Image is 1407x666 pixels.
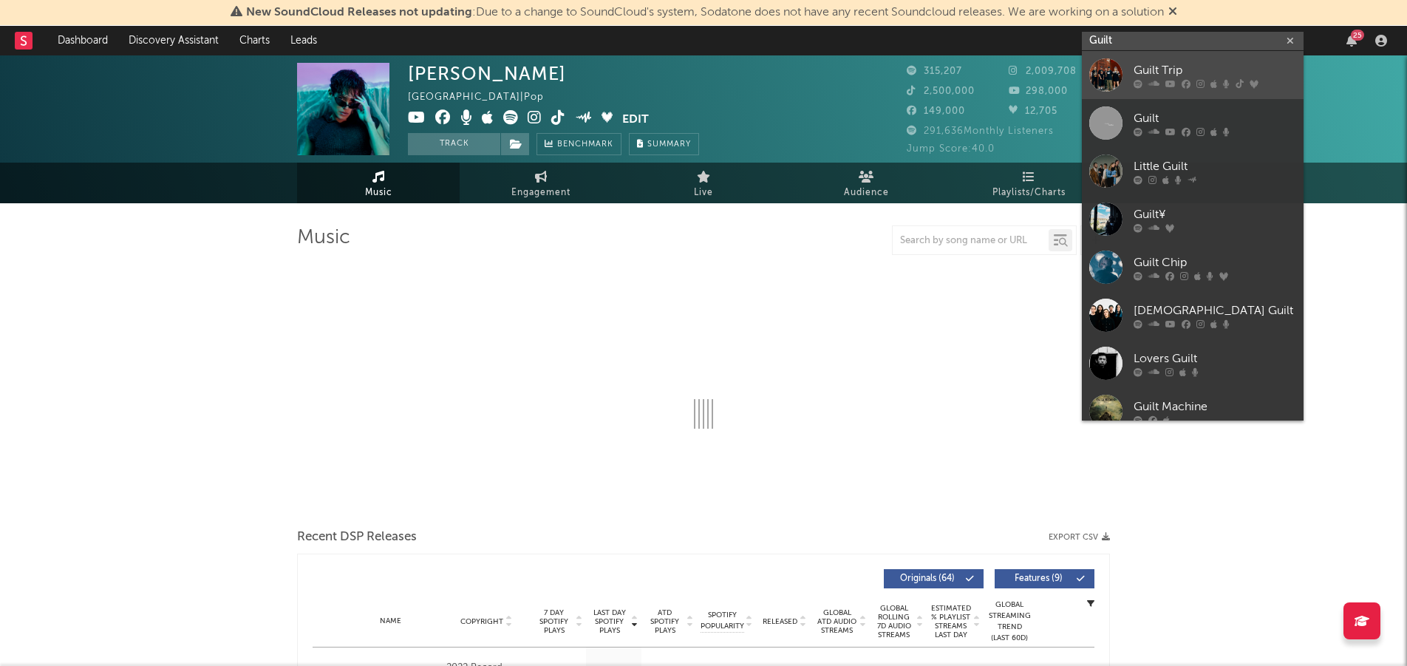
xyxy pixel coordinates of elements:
[1082,387,1304,435] a: Guilt Machine
[229,26,280,55] a: Charts
[1168,7,1177,18] span: Dismiss
[1082,99,1304,147] a: Guilt
[1134,61,1296,79] div: Guilt Trip
[1082,195,1304,243] a: Guilt¥
[246,7,1164,18] span: : Due to a change to SoundCloud's system, Sodatone does not have any recent Soundcloud releases. ...
[1082,147,1304,195] a: Little Guilt
[590,608,629,635] span: Last Day Spotify Plays
[408,133,500,155] button: Track
[645,608,684,635] span: ATD Spotify Plays
[1009,106,1057,116] span: 12,705
[1351,30,1364,41] div: 25
[817,608,857,635] span: Global ATD Audio Streams
[884,569,984,588] button: Originals(64)
[1049,533,1110,542] button: Export CSV
[992,184,1066,202] span: Playlists/Charts
[701,610,744,632] span: Spotify Popularity
[1346,35,1357,47] button: 25
[511,184,570,202] span: Engagement
[930,604,971,639] span: Estimated % Playlist Streams Last Day
[1134,157,1296,175] div: Little Guilt
[557,136,613,154] span: Benchmark
[893,574,961,583] span: Originals ( 64 )
[342,616,439,627] div: Name
[1134,109,1296,127] div: Guilt
[844,184,889,202] span: Audience
[1134,254,1296,271] div: Guilt Chip
[1082,243,1304,291] a: Guilt Chip
[297,163,460,203] a: Music
[907,106,965,116] span: 149,000
[893,235,1049,247] input: Search by song name or URL
[536,133,621,155] a: Benchmark
[460,163,622,203] a: Engagement
[785,163,947,203] a: Audience
[408,89,561,106] div: [GEOGRAPHIC_DATA] | Pop
[1082,291,1304,339] a: [DEMOGRAPHIC_DATA] Guilt
[1082,32,1304,50] input: Search for artists
[907,126,1054,136] span: 291,636 Monthly Listeners
[460,617,503,626] span: Copyright
[297,529,417,546] span: Recent DSP Releases
[1134,398,1296,415] div: Guilt Machine
[246,7,472,18] span: New SoundCloud Releases not updating
[534,608,573,635] span: 7 Day Spotify Plays
[47,26,118,55] a: Dashboard
[622,110,649,129] button: Edit
[1004,574,1072,583] span: Features ( 9 )
[1009,67,1077,76] span: 2,009,708
[694,184,713,202] span: Live
[280,26,327,55] a: Leads
[987,599,1032,644] div: Global Streaming Trend (Last 60D)
[622,163,785,203] a: Live
[1134,350,1296,367] div: Lovers Guilt
[1134,205,1296,223] div: Guilt¥
[1134,302,1296,319] div: [DEMOGRAPHIC_DATA] Guilt
[947,163,1110,203] a: Playlists/Charts
[907,144,995,154] span: Jump Score: 40.0
[873,604,914,639] span: Global Rolling 7D Audio Streams
[408,63,566,84] div: [PERSON_NAME]
[907,67,962,76] span: 315,207
[647,140,691,149] span: Summary
[629,133,699,155] button: Summary
[995,569,1094,588] button: Features(9)
[1082,51,1304,99] a: Guilt Trip
[1009,86,1068,96] span: 298,000
[1082,339,1304,387] a: Lovers Guilt
[118,26,229,55] a: Discovery Assistant
[763,617,797,626] span: Released
[365,184,392,202] span: Music
[907,86,975,96] span: 2,500,000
